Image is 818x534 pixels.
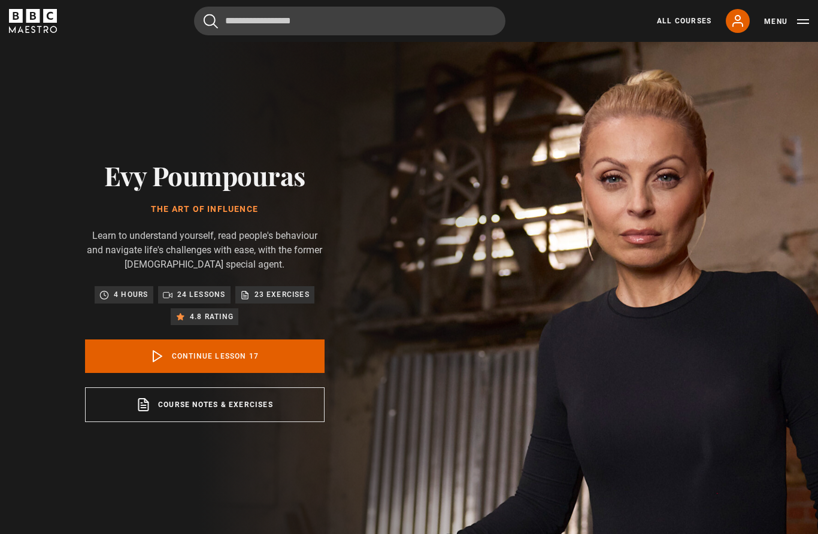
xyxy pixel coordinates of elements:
[114,289,148,301] p: 4 hours
[764,16,809,28] button: Toggle navigation
[85,387,325,422] a: Course notes & exercises
[9,9,57,33] svg: BBC Maestro
[204,14,218,29] button: Submit the search query
[85,205,325,214] h1: The Art of Influence
[255,289,310,301] p: 23 exercises
[194,7,505,35] input: Search
[85,339,325,373] a: Continue lesson 17
[657,16,711,26] a: All Courses
[177,289,226,301] p: 24 lessons
[85,160,325,190] h2: Evy Poumpouras
[85,229,325,272] p: Learn to understand yourself, read people's behaviour and navigate life's challenges with ease, w...
[190,311,234,323] p: 4.8 rating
